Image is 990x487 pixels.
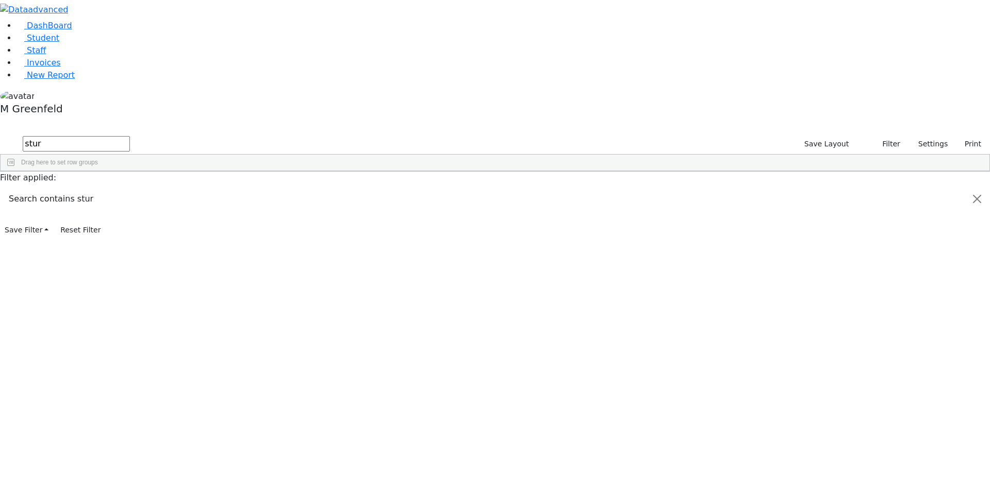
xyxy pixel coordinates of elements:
[16,70,75,80] a: New Report
[27,70,75,80] span: New Report
[27,21,72,30] span: DashBoard
[23,136,130,152] input: Search
[16,33,59,43] a: Student
[965,184,989,213] button: Close
[21,159,98,166] span: Drag here to set row groups
[16,21,72,30] a: DashBoard
[27,33,59,43] span: Student
[952,136,986,152] button: Print
[16,58,61,68] a: Invoices
[27,58,61,68] span: Invoices
[16,45,46,55] a: Staff
[56,222,105,238] button: Reset Filter
[869,136,905,152] button: Filter
[800,136,853,152] button: Save Layout
[27,45,46,55] span: Staff
[905,136,952,152] button: Settings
